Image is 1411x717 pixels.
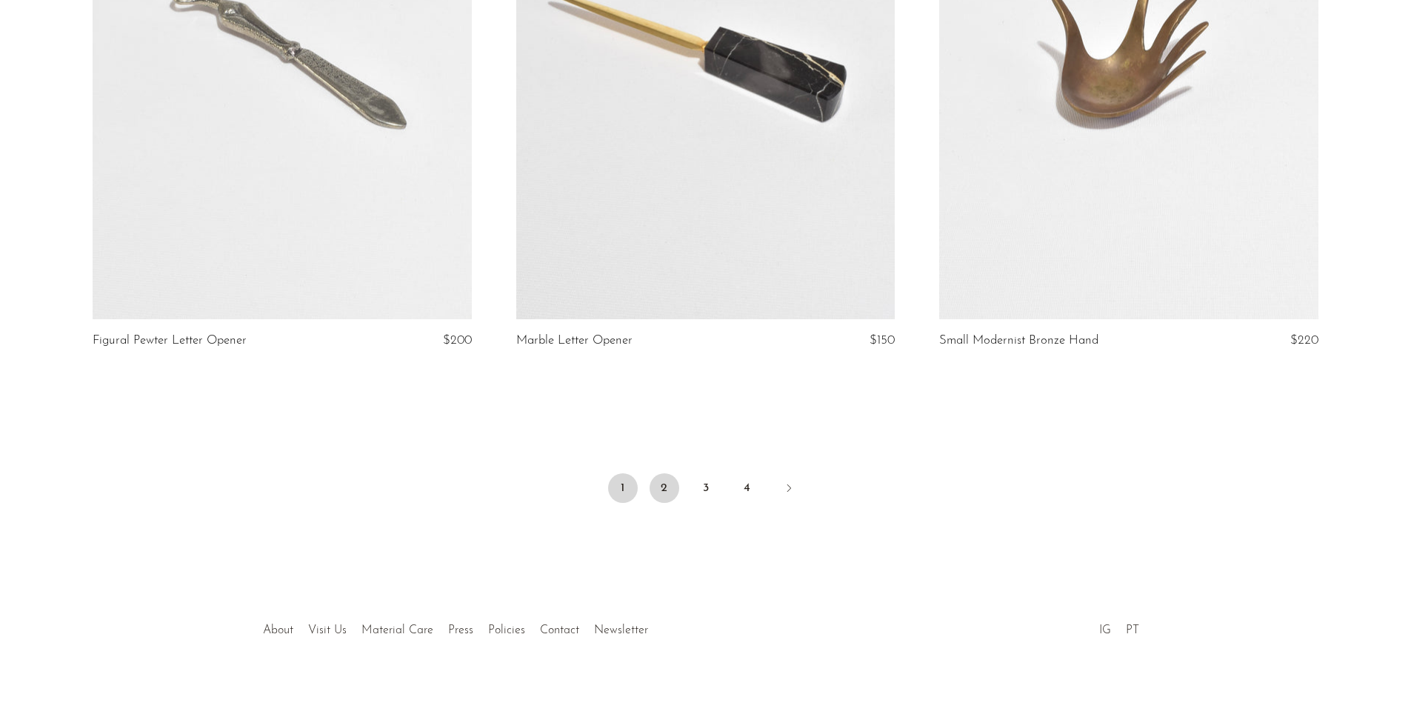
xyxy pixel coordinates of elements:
[540,624,579,636] a: Contact
[1092,613,1147,641] ul: Social Medias
[774,473,804,506] a: Next
[939,334,1098,347] a: Small Modernist Bronze Hand
[448,624,473,636] a: Press
[650,473,679,503] a: 2
[256,613,656,641] ul: Quick links
[870,334,895,347] span: $150
[1290,334,1318,347] span: $220
[308,624,347,636] a: Visit Us
[488,624,525,636] a: Policies
[361,624,433,636] a: Material Care
[263,624,293,636] a: About
[516,334,633,347] a: Marble Letter Opener
[733,473,762,503] a: 4
[608,473,638,503] span: 1
[1126,624,1139,636] a: PT
[1099,624,1111,636] a: IG
[691,473,721,503] a: 3
[93,334,247,347] a: Figural Pewter Letter Opener
[443,334,472,347] span: $200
